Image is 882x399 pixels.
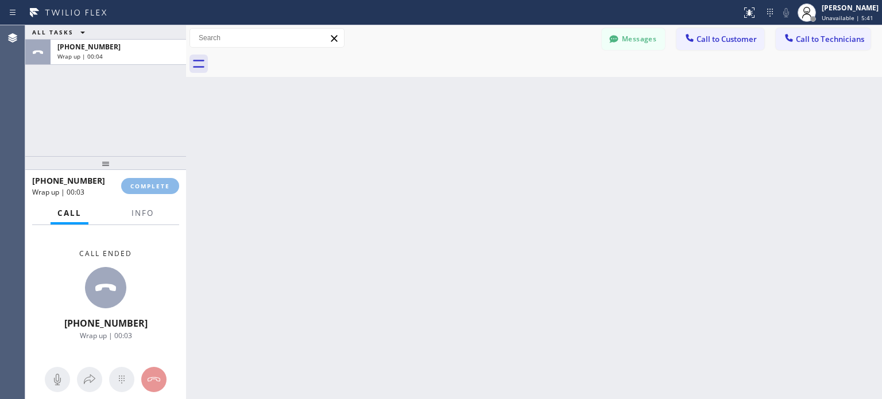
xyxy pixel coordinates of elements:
span: [PHONE_NUMBER] [32,175,105,186]
button: Call to Customer [676,28,764,50]
button: Open dialpad [109,367,134,392]
span: Info [131,208,154,218]
span: COMPLETE [130,182,170,190]
span: Call to Customer [697,34,757,44]
span: [PHONE_NUMBER] [57,42,121,52]
span: Wrap up | 00:03 [32,187,84,197]
span: Call [57,208,82,218]
span: ALL TASKS [32,28,73,36]
button: Open directory [77,367,102,392]
button: ALL TASKS [25,25,96,39]
span: Unavailable | 5:41 [822,14,873,22]
button: COMPLETE [121,178,179,194]
button: Messages [602,28,665,50]
button: Mute [778,5,794,21]
div: [PERSON_NAME] [822,3,879,13]
span: Call ended [79,249,132,258]
button: Call to Technicians [776,28,871,50]
button: Info [125,202,161,224]
span: Wrap up | 00:03 [80,331,132,340]
button: Call [51,202,88,224]
input: Search [190,29,344,47]
span: [PHONE_NUMBER] [64,317,148,330]
button: Mute [45,367,70,392]
button: Hang up [141,367,167,392]
span: Call to Technicians [796,34,864,44]
span: Wrap up | 00:04 [57,52,103,60]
